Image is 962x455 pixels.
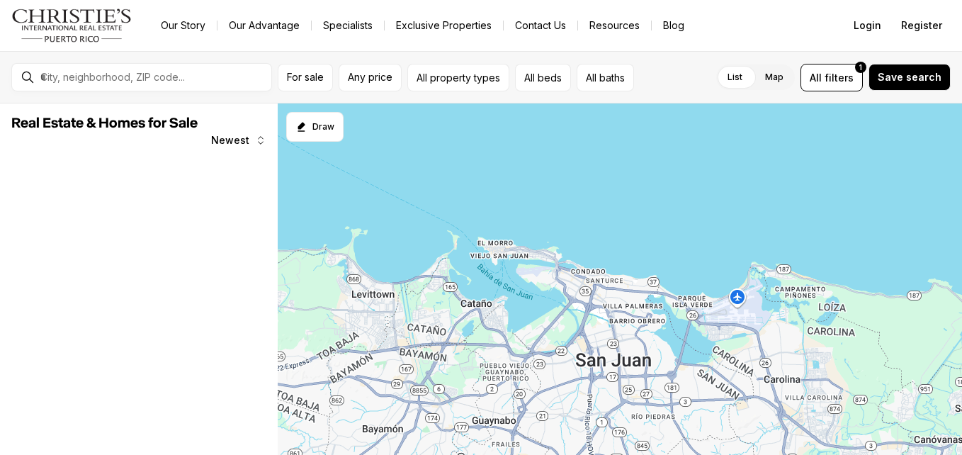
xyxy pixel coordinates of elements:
[287,72,324,83] span: For sale
[407,64,509,91] button: All property types
[211,135,249,146] span: Newest
[652,16,696,35] a: Blog
[312,16,384,35] a: Specialists
[716,64,754,90] label: List
[825,70,854,85] span: filters
[339,64,402,91] button: Any price
[385,16,503,35] a: Exclusive Properties
[845,11,890,40] button: Login
[278,64,333,91] button: For sale
[901,20,942,31] span: Register
[893,11,951,40] button: Register
[859,62,862,73] span: 1
[504,16,577,35] button: Contact Us
[754,64,795,90] label: Map
[854,20,881,31] span: Login
[577,64,634,91] button: All baths
[203,126,275,155] button: Newest
[515,64,571,91] button: All beds
[286,112,344,142] button: Start drawing
[878,72,941,83] span: Save search
[11,116,198,130] span: Real Estate & Homes for Sale
[149,16,217,35] a: Our Story
[11,9,132,43] img: logo
[868,64,951,91] button: Save search
[217,16,311,35] a: Our Advantage
[578,16,651,35] a: Resources
[810,70,822,85] span: All
[348,72,392,83] span: Any price
[800,64,863,91] button: Allfilters1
